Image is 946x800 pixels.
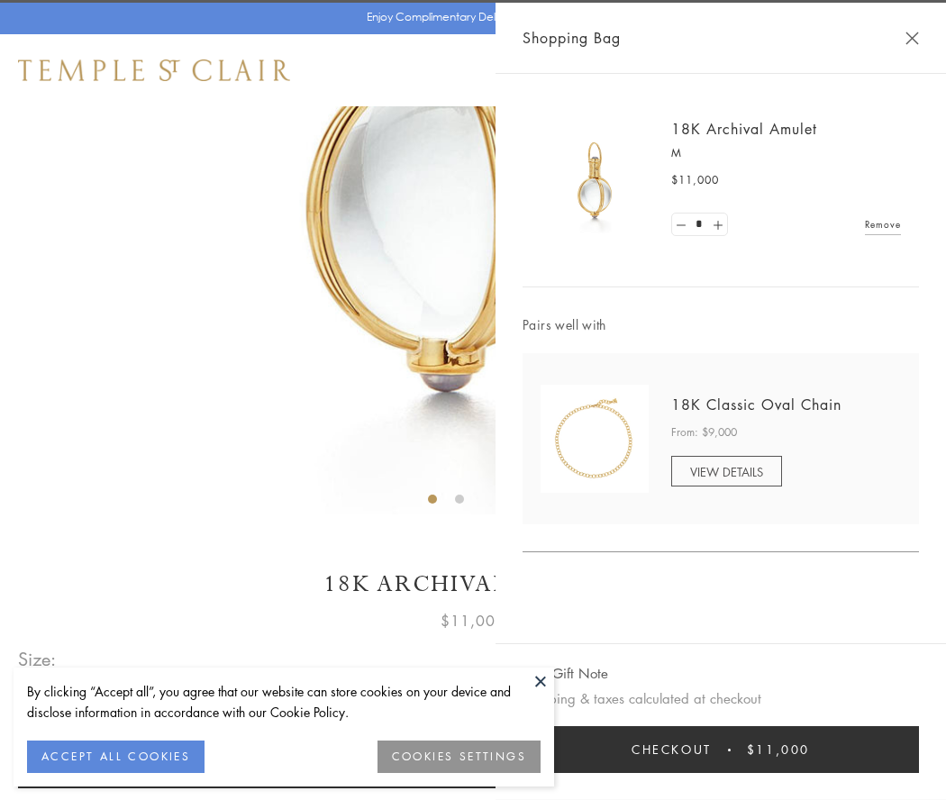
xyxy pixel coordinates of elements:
[18,59,290,81] img: Temple St. Clair
[523,726,919,773] button: Checkout $11,000
[541,126,649,234] img: 18K Archival Amulet
[18,568,928,600] h1: 18K Archival Amulet
[523,314,919,335] span: Pairs well with
[671,395,841,414] a: 18K Classic Oval Chain
[377,741,541,773] button: COOKIES SETTINGS
[671,144,901,162] p: M
[523,662,608,685] button: Add Gift Note
[632,740,712,759] span: Checkout
[523,687,919,710] p: Shipping & taxes calculated at checkout
[441,609,505,632] span: $11,000
[18,644,58,674] span: Size:
[905,32,919,45] button: Close Shopping Bag
[747,740,810,759] span: $11,000
[27,741,205,773] button: ACCEPT ALL COOKIES
[671,171,719,189] span: $11,000
[671,456,782,486] a: VIEW DETAILS
[541,385,649,493] img: N88865-OV18
[865,214,901,234] a: Remove
[708,214,726,236] a: Set quantity to 2
[690,463,763,480] span: VIEW DETAILS
[671,119,817,139] a: 18K Archival Amulet
[672,214,690,236] a: Set quantity to 0
[27,681,541,723] div: By clicking “Accept all”, you agree that our website can store cookies on your device and disclos...
[367,8,571,26] p: Enjoy Complimentary Delivery & Returns
[523,26,621,50] span: Shopping Bag
[671,423,737,441] span: From: $9,000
